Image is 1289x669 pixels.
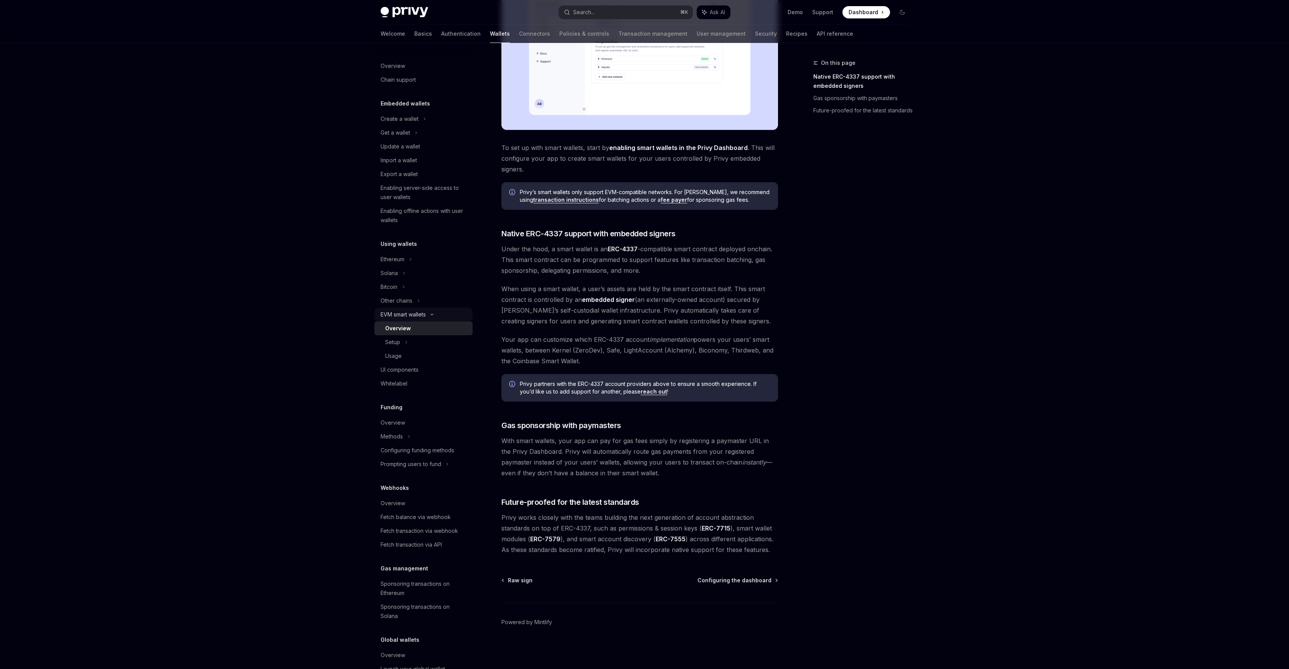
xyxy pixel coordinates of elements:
span: Privy’s smart wallets only support EVM-compatible networks. For [PERSON_NAME], we recommend using... [520,188,770,204]
div: Ethereum [381,255,404,264]
a: Usage [374,349,473,363]
span: Ask AI [710,8,725,16]
a: Enabling offline actions with user wallets [374,204,473,227]
span: ⌘ K [680,9,688,15]
span: Configuring the dashboard [697,577,771,584]
div: Fetch transaction via webhook [381,526,458,536]
a: fee payer [661,196,687,203]
div: Bitcoin [381,282,397,292]
div: Solana [381,269,398,278]
a: Overview [374,648,473,662]
a: Basics [414,25,432,43]
span: Your app can customize which ERC-4337 account powers your users’ smart wallets, between Kernel (Z... [501,334,778,366]
a: Gas sponsorship with paymasters [813,92,915,104]
a: Configuring funding methods [374,443,473,457]
button: Toggle dark mode [896,6,908,18]
a: Future-proofed for the latest standards [813,104,915,117]
a: Raw sign [502,577,532,584]
div: UI components [381,365,419,374]
div: Methods [381,432,403,441]
svg: Info [509,189,517,197]
div: Sponsoring transactions on Solana [381,602,468,621]
a: Connectors [519,25,550,43]
a: Overview [374,59,473,73]
div: Chain support [381,75,416,84]
a: Native ERC-4337 support with embedded signers [813,71,915,92]
em: implementation [649,336,694,343]
span: To set up with smart wallets, start by . This will configure your app to create smart wallets for... [501,142,778,175]
a: Sponsoring transactions on Solana [374,600,473,623]
div: Get a wallet [381,128,410,137]
a: Overview [374,321,473,335]
a: Fetch transaction via API [374,538,473,552]
h5: Global wallets [381,635,419,644]
a: Overview [374,496,473,510]
a: ERC-7715 [702,524,730,532]
div: Enabling offline actions with user wallets [381,206,468,225]
div: Overview [381,651,405,660]
a: Transaction management [618,25,687,43]
a: Enabling server-side access to user wallets [374,181,473,204]
span: Under the hood, a smart wallet is an -compatible smart contract deployed onchain. This smart cont... [501,244,778,276]
a: transaction instructions [533,196,599,203]
span: Native ERC-4337 support with embedded signers [501,228,676,239]
a: Fetch balance via webhook [374,510,473,524]
a: ERC-7579 [530,535,560,543]
span: Raw sign [508,577,532,584]
a: UI components [374,363,473,377]
h5: Using wallets [381,239,417,249]
a: ERC-4337 [608,245,638,253]
a: Policies & controls [559,25,609,43]
a: reach out [641,388,667,395]
div: Overview [381,499,405,508]
h5: Gas management [381,564,428,573]
em: instantly [742,458,766,466]
a: Authentication [441,25,481,43]
svg: Info [509,381,517,389]
div: Whitelabel [381,379,407,388]
div: Prompting users to fund [381,460,441,469]
a: Import a wallet [374,153,473,167]
h5: Embedded wallets [381,99,430,108]
strong: embedded signer [582,296,635,303]
a: Whitelabel [374,377,473,391]
div: Update a wallet [381,142,420,151]
a: Security [755,25,777,43]
div: Search... [573,8,595,17]
span: Privy works closely with the teams building the next generation of account abstraction standards ... [501,512,778,555]
a: Wallets [490,25,510,43]
span: Future-proofed for the latest standards [501,497,639,508]
img: dark logo [381,7,428,18]
a: enabling smart wallets in the Privy Dashboard [609,144,748,152]
a: Demo [788,8,803,16]
a: Dashboard [842,6,890,18]
a: Export a wallet [374,167,473,181]
div: Enabling server-side access to user wallets [381,183,468,202]
span: When using a smart wallet, a user’s assets are held by the smart contract itself. This smart cont... [501,283,778,326]
div: Export a wallet [381,170,418,179]
div: Setup [385,338,400,347]
a: Chain support [374,73,473,87]
a: Support [812,8,833,16]
div: Overview [381,61,405,71]
button: Search...⌘K [559,5,693,19]
a: Sponsoring transactions on Ethereum [374,577,473,600]
a: Fetch transaction via webhook [374,524,473,538]
span: On this page [821,58,855,68]
span: Privy partners with the ERC-4337 account providers above to ensure a smooth experience. If you’d ... [520,380,770,395]
div: EVM smart wallets [381,310,426,319]
a: Update a wallet [374,140,473,153]
a: Welcome [381,25,405,43]
div: Fetch transaction via API [381,540,442,549]
a: Powered by Mintlify [501,618,552,626]
div: Overview [385,324,411,333]
span: Gas sponsorship with paymasters [501,420,621,431]
div: Create a wallet [381,114,419,124]
div: Overview [381,418,405,427]
h5: Webhooks [381,483,409,493]
div: Import a wallet [381,156,417,165]
a: Overview [374,416,473,430]
button: Ask AI [697,5,730,19]
h5: Funding [381,403,402,412]
div: Usage [385,351,402,361]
